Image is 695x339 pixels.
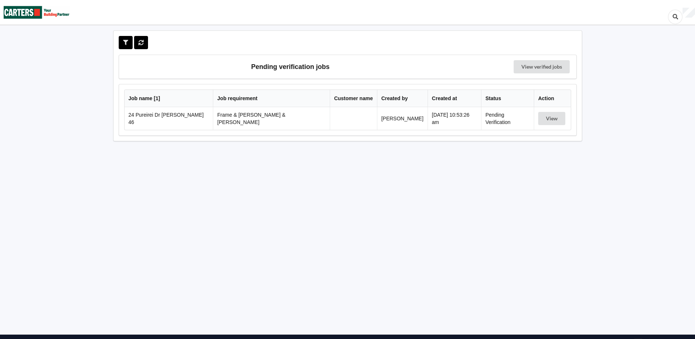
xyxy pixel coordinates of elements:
[538,116,567,121] a: View
[514,60,570,73] a: View verified jobs
[534,90,571,107] th: Action
[125,107,213,130] td: 24 Pureirei Dr [PERSON_NAME] 46
[213,90,330,107] th: Job requirement
[377,90,428,107] th: Created by
[428,90,481,107] th: Created at
[125,90,213,107] th: Job name [ 1 ]
[538,112,565,125] button: View
[377,107,428,130] td: [PERSON_NAME]
[330,90,377,107] th: Customer name
[683,8,695,18] div: User Profile
[481,90,534,107] th: Status
[4,0,70,24] img: Carters
[124,60,457,73] h3: Pending verification jobs
[481,107,534,130] td: Pending Verification
[428,107,481,130] td: [DATE] 10:53:26 am
[213,107,330,130] td: Frame & [PERSON_NAME] & [PERSON_NAME]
